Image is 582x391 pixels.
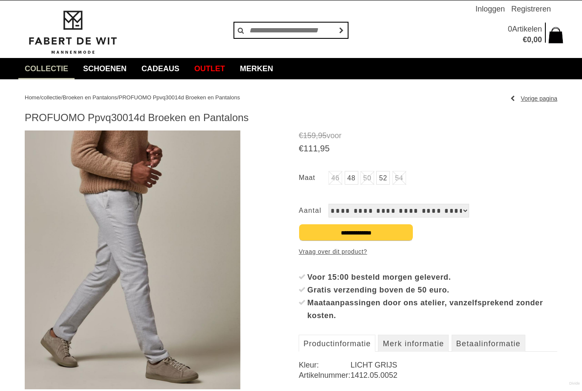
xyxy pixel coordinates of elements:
a: Cadeaus [135,58,186,79]
a: collectie [41,94,61,101]
a: Vraag over dit product? [299,245,367,258]
span: 111 [303,144,317,153]
a: Schoenen [77,58,133,79]
a: Inloggen [475,0,505,17]
dd: 1412.05.0052 [351,370,557,380]
li: Maataanpassingen door ons atelier, vanzelfsprekend zonder kosten. [299,296,557,322]
span: , [318,144,320,153]
a: Broeken en Pantalons [63,94,117,101]
span: 0 [527,35,531,44]
span: € [523,35,527,44]
a: Outlet [188,58,231,79]
span: / [117,94,119,101]
span: / [61,94,63,101]
span: 159 [303,131,316,140]
div: Gratis verzending boven de 50 euro. [307,284,557,296]
span: 0 [508,25,512,33]
h1: PROFUOMO Ppvq30014d Broeken en Pantalons [25,111,557,124]
span: 95 [318,131,326,140]
a: Home [25,94,40,101]
a: Vorige pagina [510,92,557,105]
dt: Artikelnummer: [299,370,350,380]
a: Merk informatie [378,335,449,352]
label: Aantal [299,204,328,217]
img: PROFUOMO Ppvq30014d Broeken en Pantalons [25,130,240,389]
span: / [40,94,41,101]
ul: Maat [299,171,557,187]
a: Productinformatie [299,335,375,352]
span: 95 [320,144,329,153]
a: Merken [233,58,279,79]
img: Fabert de Wit [25,9,121,55]
a: PROFUOMO Ppvq30014d Broeken en Pantalons [118,94,240,101]
div: Voor 15:00 besteld morgen geleverd. [307,271,557,284]
span: € [299,144,303,153]
a: Divide [569,378,580,389]
span: voor [299,130,557,141]
span: , [316,131,318,140]
a: Registreren [511,0,551,17]
a: collectie [18,58,75,79]
span: € [299,131,303,140]
dd: LICHT GRIJS [351,360,557,370]
a: 52 [376,171,390,185]
span: , [531,35,533,44]
span: Artikelen [512,25,542,33]
a: Betaalinformatie [452,335,525,352]
a: 48 [345,171,358,185]
dt: Kleur: [299,360,350,370]
span: 00 [533,35,542,44]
